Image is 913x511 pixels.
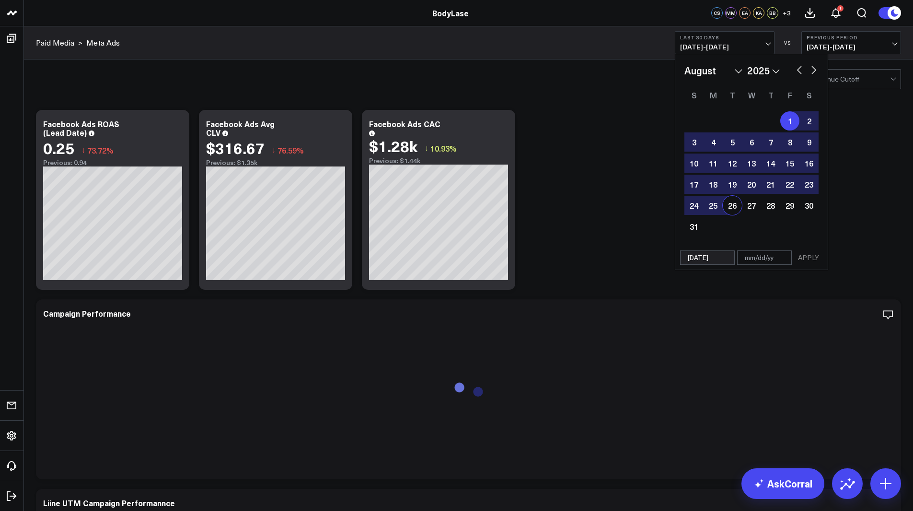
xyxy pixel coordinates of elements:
span: [DATE] - [DATE] [680,43,769,51]
input: mm/dd/yy [737,250,792,265]
span: ↓ [272,144,276,156]
span: 73.72% [87,145,114,155]
div: Facebook Ads Avg CLV [206,119,275,138]
div: Previous: 0.94 [43,159,182,166]
div: Sunday [684,87,704,103]
div: Saturday [799,87,819,103]
a: Paid Media [36,37,74,48]
a: BodyLase [432,8,469,18]
div: Thursday [761,87,780,103]
div: Liine UTM Campaign Performannce [43,498,175,508]
span: 76.59% [277,145,304,155]
div: Wednesday [742,87,761,103]
div: $316.67 [206,139,265,156]
button: Previous Period[DATE]-[DATE] [801,31,901,54]
a: AskCorral [741,468,824,499]
button: APPLY [794,250,823,265]
span: ↓ [81,144,85,156]
div: Campaign Performance [43,308,131,319]
span: 10.93% [430,143,457,154]
div: > [36,37,82,48]
div: MM [725,7,737,19]
div: Previous: $1.44k [369,157,508,165]
div: 0.25 [43,139,74,156]
div: Friday [780,87,799,103]
input: mm/dd/yy [680,250,735,265]
span: [DATE] - [DATE] [807,43,896,51]
a: Meta Ads [86,37,120,48]
div: Previous: $1.35k [206,159,345,166]
button: Last 30 Days[DATE]-[DATE] [675,31,774,54]
div: BB [767,7,778,19]
div: VS [779,40,797,46]
div: KA [753,7,764,19]
div: Monday [704,87,723,103]
span: ↓ [425,142,428,154]
b: Previous Period [807,35,896,40]
div: Tuesday [723,87,742,103]
div: CS [711,7,723,19]
div: $1.28k [369,137,417,154]
button: +3 [781,7,792,19]
div: EA [739,7,751,19]
span: + 3 [783,10,791,16]
div: 1 [837,5,844,12]
div: Facebook Ads CAC [369,119,440,129]
div: Facebook Ads ROAS (Lead Date) [43,119,119,138]
b: Last 30 Days [680,35,769,40]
